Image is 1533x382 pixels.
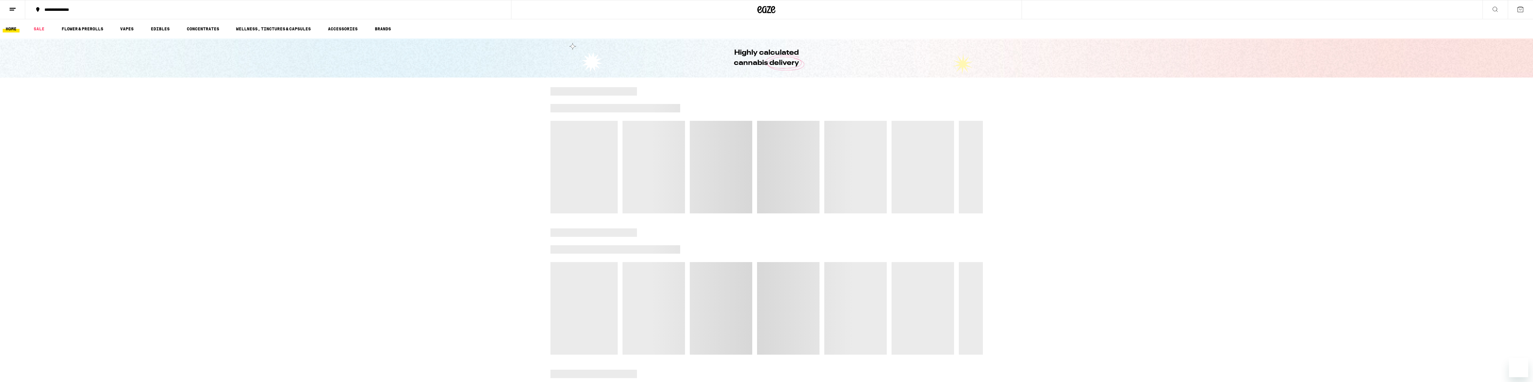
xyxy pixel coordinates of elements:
[717,48,816,68] h1: Highly calculated cannabis delivery
[31,25,47,32] a: SALE
[233,25,314,32] a: WELLNESS, TINCTURES & CAPSULES
[117,25,137,32] a: VAPES
[372,25,394,32] a: BRANDS
[325,25,361,32] a: ACCESSORIES
[3,25,20,32] a: HOME
[1509,358,1528,377] iframe: Button to launch messaging window
[184,25,222,32] a: CONCENTRATES
[59,25,106,32] a: FLOWER & PREROLLS
[148,25,173,32] a: EDIBLES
